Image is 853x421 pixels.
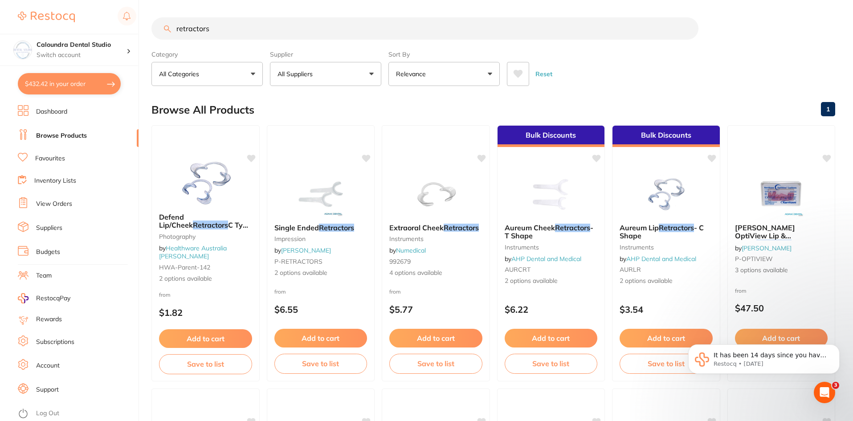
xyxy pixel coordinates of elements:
[735,255,773,263] span: P-OPTIVIEW
[35,154,65,163] a: Favourites
[505,277,598,286] span: 2 options available
[18,73,121,94] button: $432.42 in your order
[620,255,696,263] span: by
[274,288,286,295] span: from
[159,329,252,348] button: Add to cart
[735,287,747,294] span: from
[505,266,531,274] span: AURCRT
[735,303,828,313] p: $47.50
[36,248,60,257] a: Budgets
[274,223,319,232] span: Single Ended
[620,223,659,232] span: Aureum Lip
[159,233,252,240] small: Photography
[274,235,367,242] small: impression
[36,224,62,233] a: Suppliers
[159,213,193,229] span: Defend Lip/Cheek
[620,304,713,315] p: $3.54
[407,172,465,217] img: Extraoral Cheek Retractors
[36,131,87,140] a: Browse Products
[389,288,401,295] span: from
[832,382,839,389] span: 3
[36,107,67,116] a: Dashboard
[274,246,331,254] span: by
[389,224,482,232] b: Extraoral Cheek Retractors
[36,294,70,303] span: RestocqPay
[505,224,598,240] b: Aureum Cheek Retractors - T Shape
[319,223,354,232] em: Retractors
[18,293,29,303] img: RestocqPay
[151,17,698,40] input: Search Products
[159,354,252,374] button: Save to list
[389,304,482,315] p: $5.77
[620,354,713,373] button: Save to list
[151,104,254,116] h2: Browse All Products
[389,235,482,242] small: instruments
[388,62,500,86] button: Relevance
[612,126,720,147] div: Bulk Discounts
[176,161,234,206] img: Defend Lip/Cheek Retractors C Type Clear 2/Box
[281,246,331,254] a: [PERSON_NAME]
[36,315,62,324] a: Rewards
[735,266,828,275] span: 3 options available
[626,255,696,263] a: AHP Dental and Medical
[159,244,227,260] a: Healthware Australia [PERSON_NAME]
[620,224,713,240] b: Aureum Lip Retractors - C Shape
[511,255,581,263] a: AHP Dental and Medical
[505,223,555,232] span: Aureum Cheek
[388,50,500,58] label: Sort By
[274,258,322,266] span: P-RETRACTORS
[14,41,32,59] img: Caloundra Dental Studio
[36,361,60,370] a: Account
[675,326,853,397] iframe: Intercom notifications message
[36,200,72,208] a: View Orders
[274,269,367,278] span: 2 options available
[620,223,704,240] span: - C Shape
[18,12,75,22] img: Restocq Logo
[151,62,263,86] button: All Categories
[389,269,482,278] span: 4 options available
[159,263,210,271] span: HWA-parent-142
[505,304,598,315] p: $6.22
[735,224,828,240] b: Kerr Hawe OptiView Lip & Cheek Retractors
[36,409,59,418] a: Log Out
[505,223,593,240] span: - T Shape
[555,223,590,232] em: Retractors
[274,304,367,315] p: $6.55
[159,221,251,237] span: C Type Clear 2/Box
[620,266,641,274] span: AURLR
[37,51,127,60] p: Switch account
[389,354,482,373] button: Save to list
[270,62,381,86] button: All Suppliers
[36,338,74,347] a: Subscriptions
[278,69,316,78] p: All Suppliers
[389,258,411,266] span: 992679
[274,354,367,373] button: Save to list
[752,172,810,217] img: Kerr Hawe OptiView Lip & Cheek Retractors
[389,246,426,254] span: by
[270,50,381,58] label: Supplier
[159,291,171,298] span: from
[159,244,227,260] span: by
[396,246,426,254] a: Numedical
[274,224,367,232] b: Single Ended Retractors
[505,329,598,347] button: Add to cart
[498,126,605,147] div: Bulk Discounts
[620,329,713,347] button: Add to cart
[159,307,252,318] p: $1.82
[389,223,444,232] span: Extraoral Cheek
[159,69,203,78] p: All Categories
[444,223,479,232] em: Retractors
[505,244,598,251] small: instruments
[36,385,59,394] a: Support
[620,244,713,251] small: instruments
[505,255,581,263] span: by
[637,172,695,217] img: Aureum Lip Retractors - C Shape
[735,223,795,249] span: [PERSON_NAME] OptiView Lip & Cheek
[659,223,694,232] em: Retractors
[18,293,70,303] a: RestocqPay
[36,271,52,280] a: Team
